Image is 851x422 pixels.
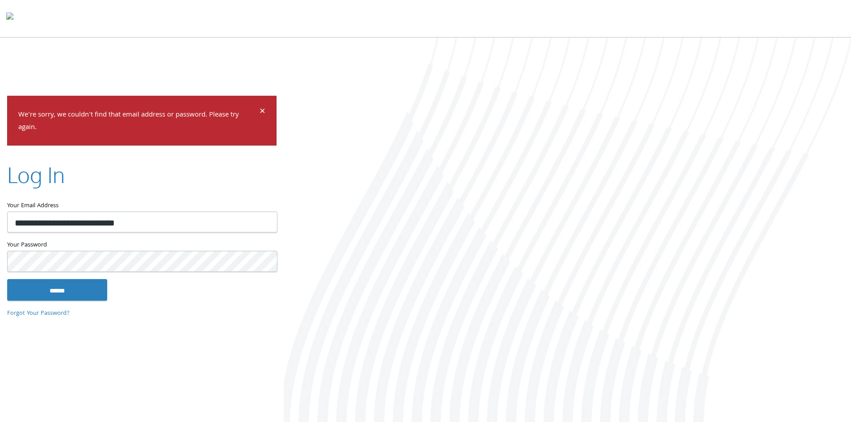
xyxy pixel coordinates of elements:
a: Forgot Your Password? [7,308,70,318]
span: × [260,103,265,121]
label: Your Password [7,240,277,251]
h2: Log In [7,160,65,190]
p: We're sorry, we couldn't find that email address or password. Please try again. [18,109,258,134]
button: Dismiss alert [260,107,265,117]
img: todyl-logo-dark.svg [6,9,13,27]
